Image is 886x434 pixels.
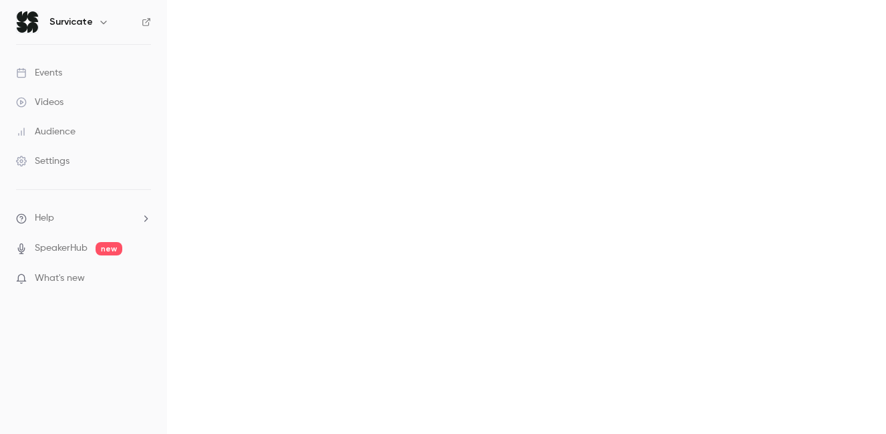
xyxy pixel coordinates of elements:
a: SpeakerHub [35,241,88,255]
div: Events [16,66,62,80]
li: help-dropdown-opener [16,211,151,225]
div: Audience [16,125,76,138]
h6: Survicate [49,15,93,29]
div: Videos [16,96,63,109]
div: Settings [16,154,69,168]
span: new [96,242,122,255]
span: Help [35,211,54,225]
span: What's new [35,272,85,286]
img: Survicate [17,11,38,33]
